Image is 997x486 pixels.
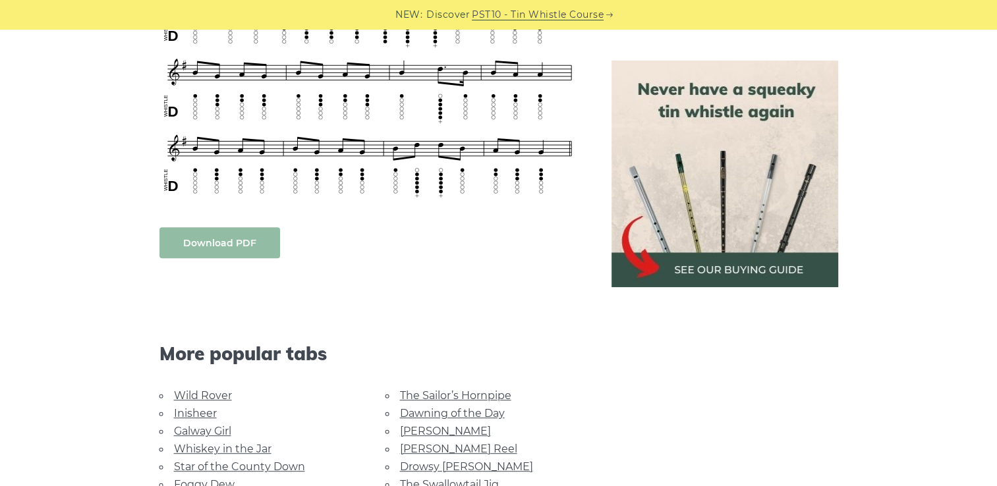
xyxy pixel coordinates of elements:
[472,7,604,22] a: PST10 - Tin Whistle Course
[400,425,491,437] a: [PERSON_NAME]
[174,425,231,437] a: Galway Girl
[174,443,271,455] a: Whiskey in the Jar
[174,407,217,419] a: Inisheer
[400,389,511,402] a: The Sailor’s Hornpipe
[174,460,305,473] a: Star of the County Down
[400,443,517,455] a: [PERSON_NAME] Reel
[159,227,280,258] a: Download PDF
[159,342,580,365] span: More popular tabs
[612,61,838,287] img: tin whistle buying guide
[395,7,422,22] span: NEW:
[400,407,505,419] a: Dawning of the Day
[174,389,232,402] a: Wild Rover
[426,7,470,22] span: Discover
[400,460,533,473] a: Drowsy [PERSON_NAME]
